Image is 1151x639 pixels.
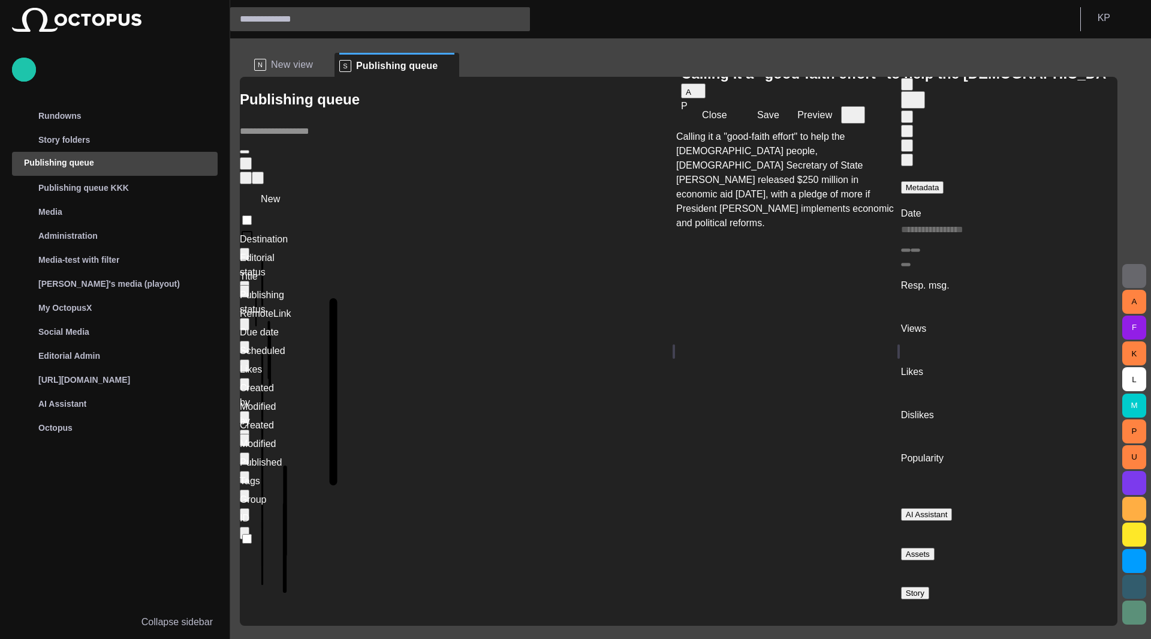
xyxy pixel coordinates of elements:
[901,453,944,463] label: Popularity
[12,416,218,440] div: Octopus
[12,272,218,296] div: [PERSON_NAME]'s media (playout)
[12,8,141,32] img: Octopus News Room
[339,60,351,72] p: S
[1122,316,1146,340] button: F
[906,510,948,519] span: AI Assistant
[1098,11,1110,25] p: K P
[12,152,218,176] div: Publishing queue
[240,344,285,358] div: Scheduled
[38,230,98,242] p: Administration
[240,474,330,488] div: Tags
[12,610,218,634] button: Collapse sidebar
[242,215,252,225] input: Select all rows
[38,398,86,410] p: AI Assistant
[38,302,92,314] p: My OctopusX
[240,251,272,280] div: Editorial status
[38,110,82,122] p: Rundowns
[240,493,285,507] div: Group
[242,532,252,546] input: Select row
[240,490,249,502] button: Sort
[38,422,73,434] p: Octopus
[240,307,298,321] div: RemoteLink
[12,392,218,416] div: AI Assistant
[12,200,218,224] div: Media
[676,131,894,228] span: Calling it a "good-faith effort" to help the [DEMOGRAPHIC_DATA] people, [DEMOGRAPHIC_DATA] Secret...
[1122,367,1146,391] button: L
[901,323,926,334] label: Views
[240,232,285,247] div: Destination
[1122,445,1146,469] button: U
[24,157,94,169] p: Publishing queue
[240,527,249,539] button: Sort
[1122,394,1146,418] button: M
[240,362,285,377] div: Likes
[240,511,285,526] div: ID
[38,182,129,194] p: Publishing queue KKK
[38,374,130,386] p: [URL][DOMAIN_NAME]
[1122,290,1146,314] button: A
[38,350,100,362] p: Editorial Admin
[681,104,731,126] button: Close
[788,104,836,126] button: Preview
[736,104,784,126] button: Save
[249,53,335,77] div: NNew view
[356,60,438,72] span: Publishing queue
[12,104,218,440] ul: main menu
[240,325,285,340] div: Due date
[240,269,427,284] div: Title
[240,341,249,353] button: Sort
[240,508,249,521] button: Sort
[906,183,939,192] span: Metadata
[12,368,218,392] div: [URL][DOMAIN_NAME]
[1122,341,1146,365] button: K
[38,254,119,266] p: Media-test with filter
[240,418,285,433] div: Created
[254,59,266,71] p: N
[240,188,290,210] button: New
[901,410,934,420] label: Dislikes
[240,89,671,110] h2: Publishing queue
[1122,419,1146,443] button: P
[240,452,249,465] button: Sort
[38,206,62,218] p: Media
[271,59,313,71] span: New view
[38,134,90,146] p: Story folders
[240,471,249,484] button: Sort
[240,434,249,446] button: Sort
[240,248,249,260] button: Sort
[901,208,921,218] label: Date
[686,88,691,97] span: A
[901,508,953,521] button: AI Assistant
[240,378,249,391] button: Sort
[901,181,944,194] button: Metadata
[240,285,249,298] button: Sort
[38,326,89,338] p: Social Media
[901,367,923,377] label: Likes
[681,83,706,98] button: A
[38,278,180,290] p: [PERSON_NAME]'s media (playout)
[240,455,285,470] div: Published
[335,53,459,77] div: SPublishing queue
[240,400,285,428] div: Modified by
[141,615,213,629] p: Collapse sidebar
[1088,7,1144,29] button: KP
[240,288,300,317] div: Publishing status
[240,381,285,410] div: Created by
[901,280,950,290] label: Resp. msg.
[240,437,330,451] div: Modified
[12,248,218,272] div: Media-test with filter
[240,359,249,372] button: Sort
